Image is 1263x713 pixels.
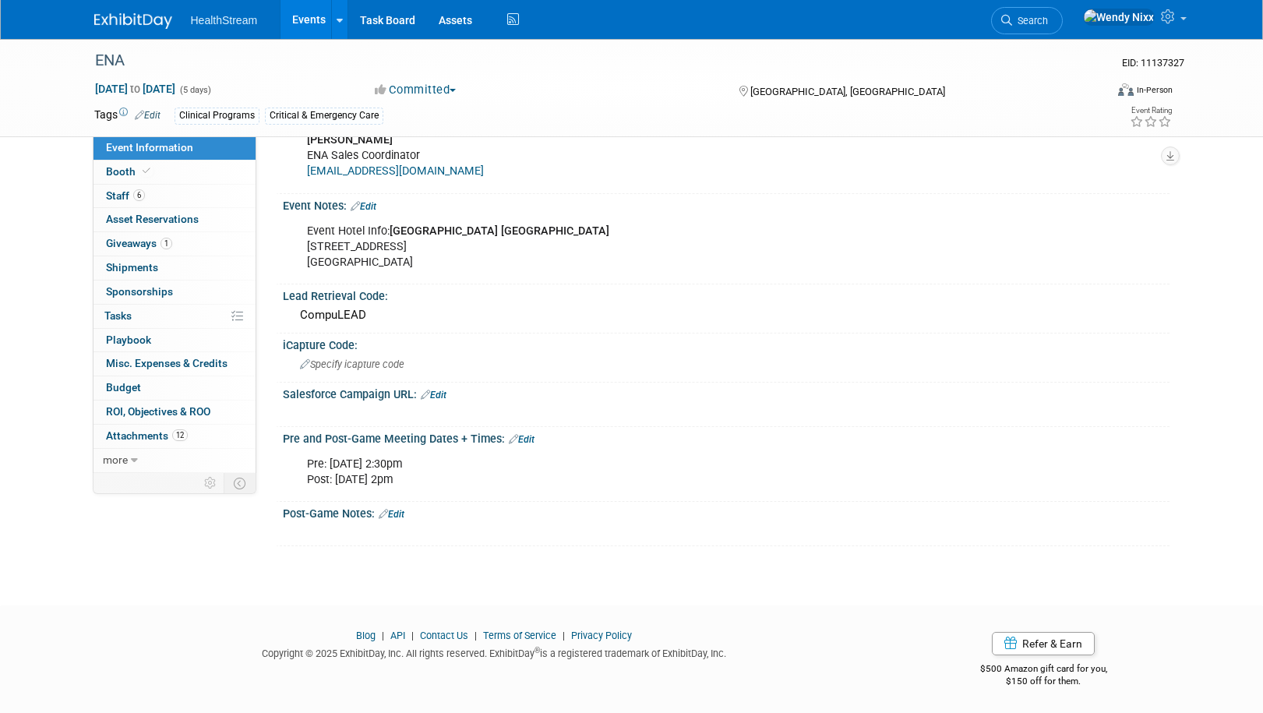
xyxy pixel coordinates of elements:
[93,161,256,184] a: Booth
[1118,83,1134,96] img: Format-Inperson.png
[106,213,199,225] span: Asset Reservations
[106,141,193,154] span: Event Information
[175,108,259,124] div: Clinical Programs
[356,630,376,641] a: Blog
[93,449,256,472] a: more
[307,164,484,178] a: [EMAIL_ADDRESS][DOMAIN_NAME]
[351,201,376,212] a: Edit
[918,675,1170,688] div: $150 off for them.
[106,381,141,394] span: Budget
[1122,57,1184,69] span: Event ID: 11137327
[93,185,256,208] a: Staff6
[918,652,1170,688] div: $500 Amazon gift card for you,
[133,189,145,201] span: 6
[106,261,158,274] span: Shipments
[296,449,998,496] div: Pre: [DATE] 2:30pm Post: [DATE] 2pm
[390,224,609,238] b: [GEOGRAPHIC_DATA] [GEOGRAPHIC_DATA]
[106,165,153,178] span: Booth
[103,454,128,466] span: more
[283,334,1170,353] div: iCapture Code:
[93,281,256,304] a: Sponsorships
[407,630,418,641] span: |
[106,237,172,249] span: Giveaways
[106,429,188,442] span: Attachments
[265,108,383,124] div: Critical & Emergency Care
[94,13,172,29] img: ExhibitDay
[378,630,388,641] span: |
[93,208,256,231] a: Asset Reservations
[93,232,256,256] a: Giveaways1
[295,303,1158,327] div: CompuLEAD
[1136,84,1173,96] div: In-Person
[106,405,210,418] span: ROI, Objectives & ROO
[992,632,1095,655] a: Refer & Earn
[224,473,256,493] td: Toggle Event Tabs
[106,285,173,298] span: Sponsorships
[172,429,188,441] span: 12
[1012,15,1048,26] span: Search
[191,14,258,26] span: HealthStream
[94,643,895,661] div: Copyright © 2025 ExhibitDay, Inc. All rights reserved. ExhibitDay is a registered trademark of Ex...
[93,305,256,328] a: Tasks
[143,167,150,175] i: Booth reservation complete
[283,502,1170,522] div: Post-Game Notes:
[104,309,132,322] span: Tasks
[296,125,998,187] div: ENA Sales Coordinator
[283,383,1170,403] div: Salesforce Campaign URL:
[178,85,211,95] span: (5 days)
[106,189,145,202] span: Staff
[483,630,556,641] a: Terms of Service
[571,630,632,641] a: Privacy Policy
[94,107,161,125] td: Tags
[509,434,534,445] a: Edit
[93,136,256,160] a: Event Information
[307,133,393,146] b: [PERSON_NAME]
[128,83,143,95] span: to
[283,194,1170,214] div: Event Notes:
[135,110,161,121] a: Edit
[1013,81,1173,104] div: Event Format
[379,509,404,520] a: Edit
[420,630,468,641] a: Contact Us
[93,401,256,424] a: ROI, Objectives & ROO
[93,256,256,280] a: Shipments
[93,352,256,376] a: Misc. Expenses & Credits
[1130,107,1172,115] div: Event Rating
[93,376,256,400] a: Budget
[369,82,462,98] button: Committed
[559,630,569,641] span: |
[93,329,256,352] a: Playbook
[390,630,405,641] a: API
[106,334,151,346] span: Playbook
[161,238,172,249] span: 1
[93,425,256,448] a: Attachments12
[197,473,224,493] td: Personalize Event Tab Strip
[90,47,1081,75] div: ENA
[421,390,446,401] a: Edit
[534,646,540,655] sup: ®
[1083,9,1155,26] img: Wendy Nixx
[283,284,1170,304] div: Lead Retrieval Code:
[750,86,945,97] span: [GEOGRAPHIC_DATA], [GEOGRAPHIC_DATA]
[94,82,176,96] span: [DATE] [DATE]
[471,630,481,641] span: |
[283,427,1170,447] div: Pre and Post-Game Meeting Dates + Times:
[106,357,228,369] span: Misc. Expenses & Credits
[296,216,998,278] div: Event Hotel Info: [STREET_ADDRESS] [GEOGRAPHIC_DATA]
[991,7,1063,34] a: Search
[300,358,404,370] span: Specify icapture code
